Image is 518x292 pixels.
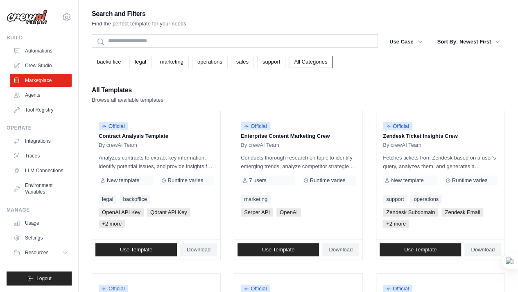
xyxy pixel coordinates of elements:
a: Use Template [238,243,319,256]
a: backoffice [92,56,126,68]
span: +2 more [99,220,125,228]
span: New template [391,177,423,184]
span: Use Template [120,246,152,253]
p: Contract Analysis Template [99,132,214,140]
p: Zendesk Ticket Insights Crew [383,132,498,140]
a: LLM Connections [10,164,72,177]
a: Tool Registry [10,103,72,116]
a: backoffice [120,195,150,203]
button: Logout [7,271,72,285]
div: Manage [7,207,72,213]
a: legal [129,56,151,68]
span: By crewAI Team [241,142,279,148]
iframe: Chat Widget [477,253,518,292]
span: New template [107,177,139,184]
a: All Categories [289,56,333,68]
span: Logout [36,275,52,282]
a: Marketplace [10,74,72,87]
span: Download [329,246,353,253]
a: Download [464,243,501,256]
span: Download [471,246,495,253]
p: Find the perfect template for your needs [92,20,186,28]
span: OpenAI [276,208,301,217]
p: Browse all available templates [92,96,163,104]
button: Use Case [385,34,428,49]
a: Usage [10,217,72,230]
a: Agents [10,89,72,102]
a: support [257,56,285,68]
a: Automations [10,44,72,57]
h2: All Templates [92,84,163,96]
span: OpenAI API Key [99,208,144,217]
span: Use Template [262,246,294,253]
h2: Search and Filters [92,8,186,20]
a: operations [410,195,442,203]
span: +2 more [383,220,409,228]
a: Use Template [380,243,461,256]
span: Zendesk Email [441,208,483,217]
span: Runtime varies [310,177,346,184]
a: Environment Variables [10,179,72,198]
span: By crewAI Team [99,142,137,148]
a: Crew Studio [10,59,72,72]
a: Integrations [10,135,72,148]
a: Traces [10,149,72,162]
div: Build [7,34,72,41]
span: Zendesk Subdomain [383,208,438,217]
button: Resources [10,246,72,259]
a: operations [192,56,228,68]
span: Serper API [241,208,273,217]
span: Runtime varies [452,177,488,184]
p: Conducts thorough research on topic to identify emerging trends, analyze competitor strategies, a... [241,153,356,171]
span: Official [241,122,270,130]
a: marketing [241,195,271,203]
a: Use Template [95,243,177,256]
a: Download [322,243,359,256]
span: Download [187,246,210,253]
span: By crewAI Team [383,142,421,148]
img: Logo [7,9,48,25]
button: Sort By: Newest First [432,34,505,49]
span: Official [383,122,412,130]
span: Qdrant API Key [147,208,190,217]
span: Official [99,122,128,130]
a: legal [99,195,116,203]
div: Operate [7,125,72,131]
a: marketing [155,56,189,68]
p: Fetches tickets from Zendesk based on a user's query, analyzes them, and generates a summary. Out... [383,153,498,171]
span: Use Template [404,246,437,253]
span: Resources [25,249,48,256]
span: 7 users [249,177,267,184]
a: support [383,195,407,203]
a: Download [180,243,217,256]
p: Enterprise Content Marketing Crew [241,132,356,140]
p: Analyzes contracts to extract key information, identify potential issues, and provide insights fo... [99,153,214,171]
span: Runtime varies [168,177,204,184]
a: Settings [10,231,72,244]
a: sales [231,56,254,68]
